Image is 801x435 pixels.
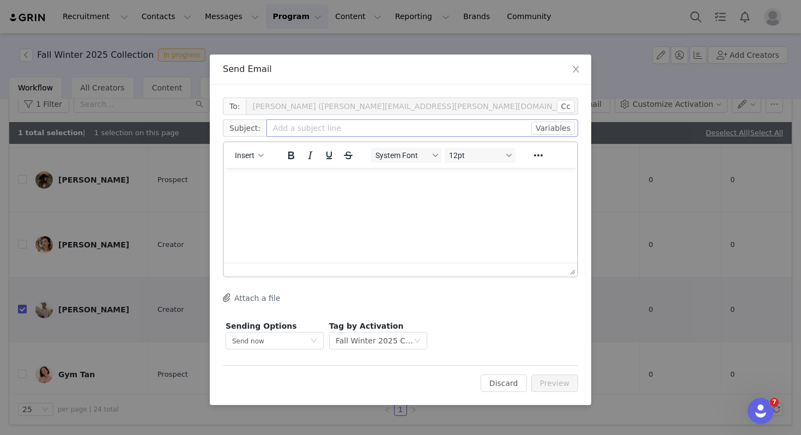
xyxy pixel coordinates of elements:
[339,148,357,163] button: Strikethrough
[301,148,319,163] button: Italic
[230,148,268,163] button: Insert
[336,333,414,349] div: Fall Winter 2025 Collection
[375,151,429,160] span: System Font
[531,374,579,392] button: Preview
[572,65,580,74] i: icon: close
[445,148,515,163] button: Font sizes
[748,398,774,424] iframe: Intercom live chat
[566,263,577,276] div: Press the Up and Down arrow keys to resize the editor.
[282,148,300,163] button: Bold
[235,151,254,160] span: Insert
[223,98,246,115] span: To:
[226,322,297,330] span: Sending Options
[320,148,338,163] button: Underline
[224,168,577,263] iframe: Rich Text Area
[561,55,591,85] button: Close
[223,291,280,304] button: Attach a file
[232,337,264,345] span: Send now
[770,398,779,407] span: 7
[371,148,442,163] button: Fonts
[529,148,548,163] button: Reveal or hide additional toolbar items
[311,337,317,345] i: icon: down
[223,63,578,75] div: Send Email
[223,119,266,137] span: Subject:
[329,322,403,330] span: Tag by Activation
[266,119,578,137] input: Add a subject line
[449,151,502,160] span: 12pt
[481,374,527,392] button: Discard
